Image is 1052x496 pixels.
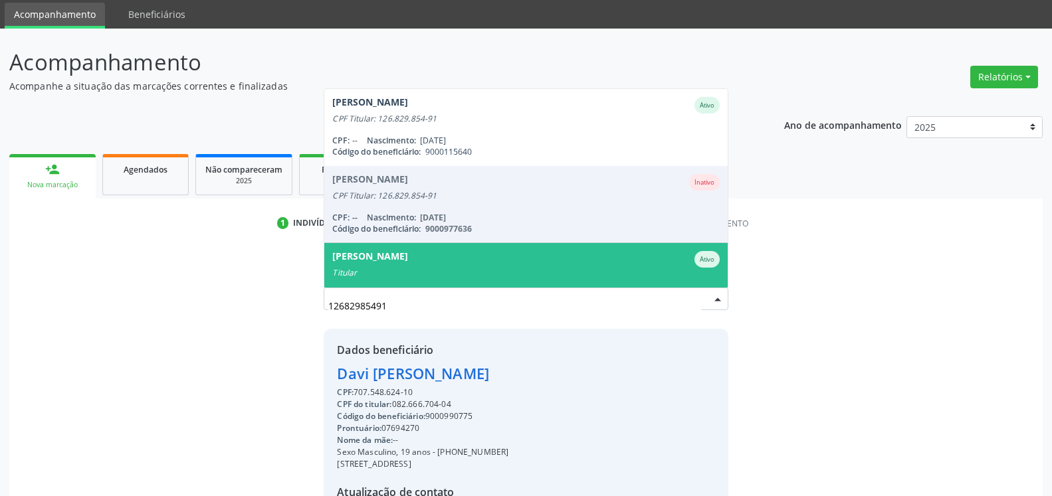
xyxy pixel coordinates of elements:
[332,251,408,268] div: [PERSON_NAME]
[332,97,408,114] div: [PERSON_NAME]
[367,135,416,146] span: Nascimento:
[328,292,700,319] input: Busque por nome, código ou CPF
[277,217,289,229] div: 1
[337,386,354,398] span: CPF:
[119,3,195,26] a: Beneficiários
[332,114,719,124] div: CPF Titular: 126.829.854-91
[337,363,508,384] div: Davi [PERSON_NAME]
[337,342,508,358] div: Dados beneficiário
[784,116,902,133] p: Ano de acompanhamento
[332,135,350,146] span: CPF:
[124,164,167,175] span: Agendados
[205,164,282,175] span: Não compareceram
[205,176,282,186] div: 2025
[337,458,508,470] div: [STREET_ADDRESS]
[337,410,425,422] span: Código do beneficiário:
[5,3,105,29] a: Acompanhamento
[309,176,375,186] div: 2025
[337,434,393,446] span: Nome da mãe:
[425,146,472,157] span: 9000115640
[45,162,60,177] div: person_add
[337,422,381,434] span: Prontuário:
[332,135,719,146] div: --
[293,217,338,229] div: Indivíduo
[970,66,1038,88] button: Relatórios
[700,255,714,264] small: Ativo
[332,146,421,157] span: Código do beneficiário:
[19,180,86,190] div: Nova marcação
[700,101,714,110] small: Ativo
[337,434,508,446] div: --
[322,164,363,175] span: Resolvidos
[337,446,508,458] div: Sexo Masculino, 19 anos - [PHONE_NUMBER]
[9,79,733,93] p: Acompanhe a situação das marcações correntes e finalizadas
[9,46,733,79] p: Acompanhamento
[337,422,508,434] div: 07694270
[332,268,719,278] div: Titular
[337,398,508,410] div: 082.666.704-04
[420,135,446,146] span: [DATE]
[337,398,391,410] span: CPF do titular:
[337,410,508,422] div: 9000990775
[337,386,508,398] div: 707.548.624-10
